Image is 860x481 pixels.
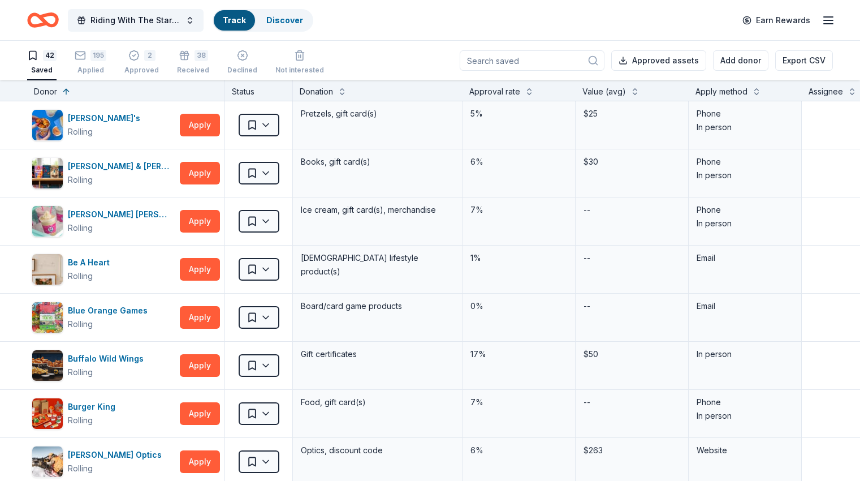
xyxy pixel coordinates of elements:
div: Burger King [68,400,120,414]
img: Image for Auntie Anne's [32,110,63,140]
div: Rolling [68,125,93,139]
button: Approved assets [611,50,706,71]
div: Email [697,299,793,313]
div: Gift certificates [300,346,455,362]
img: Image for Buffalo Wild Wings [32,350,63,381]
div: 2 [144,50,155,61]
div: Rolling [68,414,93,427]
div: In person [697,347,793,361]
button: Apply [180,114,220,136]
input: Search saved [460,50,604,71]
div: 38 [195,50,208,61]
div: 6% [469,443,568,458]
div: Be A Heart [68,256,114,269]
div: Pretzels, gift card(s) [300,106,455,122]
button: TrackDiscover [213,9,313,32]
div: Not interested [275,66,324,75]
div: [PERSON_NAME] Optics [68,448,166,462]
div: [PERSON_NAME] [PERSON_NAME] [68,208,175,221]
div: Phone [697,396,793,409]
div: $25 [582,106,681,122]
button: Apply [180,258,220,281]
img: Image for Be A Heart [32,254,63,285]
div: Rolling [68,269,93,283]
div: Phone [697,107,793,121]
img: Image for Barnes & Noble [32,158,63,188]
div: Phone [697,155,793,169]
img: Image for Burris Optics [32,446,63,477]
button: Apply [180,162,220,184]
div: 0% [469,298,568,314]
button: 38Received [177,45,209,80]
button: 2Approved [124,45,159,80]
div: Received [177,66,209,75]
div: Rolling [68,317,93,331]
div: Books, gift card(s) [300,154,455,170]
div: 42 [43,50,57,61]
div: In person [697,121,793,134]
div: Donor [34,85,57,98]
div: [PERSON_NAME]'s [68,111,145,125]
a: Discover [266,15,303,25]
div: Apply method [695,85,747,98]
div: Rolling [68,462,93,475]
div: Approved [124,66,159,75]
button: Image for Burger KingBurger KingRolling [32,398,175,430]
div: Phone [697,203,793,217]
button: Image for Be A HeartBe A HeartRolling [32,254,175,285]
div: $50 [582,346,681,362]
div: In person [697,217,793,230]
button: 195Applied [75,45,106,80]
div: Buffalo Wild Wings [68,352,148,366]
div: Donation [300,85,333,98]
button: Image for Baskin Robbins[PERSON_NAME] [PERSON_NAME]Rolling [32,205,175,237]
div: -- [582,202,591,218]
div: 7% [469,394,568,410]
a: Home [27,7,59,33]
div: 7% [469,202,568,218]
div: Blue Orange Games [68,304,152,317]
div: 6% [469,154,568,170]
div: Rolling [68,221,93,235]
button: Image for Auntie Anne's [PERSON_NAME]'sRolling [32,109,175,141]
div: Board/card game products [300,298,455,314]
div: Email [697,251,793,265]
div: -- [582,394,591,410]
a: Earn Rewards [736,10,817,31]
div: Optics, discount code [300,443,455,458]
img: Image for Burger King [32,398,63,429]
div: [DEMOGRAPHIC_DATA] lifestyle product(s) [300,250,455,280]
div: Rolling [68,366,93,379]
button: Add donor [713,50,768,71]
div: Assignee [809,85,843,98]
a: Track [223,15,246,25]
button: Image for Buffalo Wild WingsBuffalo Wild WingsRolling [32,350,175,381]
button: Apply [180,450,220,473]
div: $263 [582,443,681,458]
button: Apply [180,354,220,377]
button: 42Saved [27,45,57,80]
div: Ice cream, gift card(s), merchandise [300,202,455,218]
button: Declined [227,45,257,80]
div: 1% [469,250,568,266]
div: Website [697,444,793,457]
div: Status [225,80,293,101]
button: Image for Barnes & Noble[PERSON_NAME] & [PERSON_NAME]Rolling [32,157,175,189]
div: In person [697,169,793,182]
div: In person [697,409,793,423]
div: $30 [582,154,681,170]
div: Approval rate [469,85,520,98]
button: Riding With The Stars Gala [68,9,204,32]
div: Value (avg) [582,85,626,98]
div: Food, gift card(s) [300,394,455,410]
button: Not interested [275,45,324,80]
button: Apply [180,210,220,233]
div: -- [582,250,591,266]
div: Applied [75,66,106,75]
div: [PERSON_NAME] & [PERSON_NAME] [68,160,175,173]
span: Riding With The Stars Gala [90,14,181,27]
button: Apply [180,306,220,329]
button: Apply [180,402,220,425]
div: 5% [469,106,568,122]
img: Image for Blue Orange Games [32,302,63,333]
